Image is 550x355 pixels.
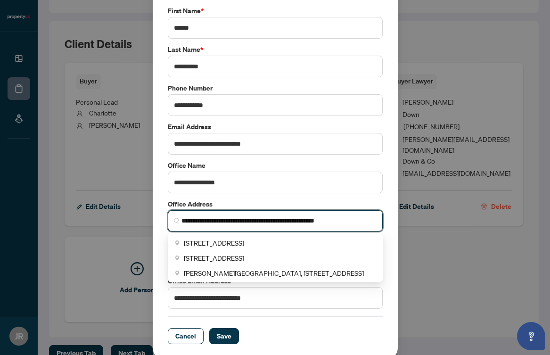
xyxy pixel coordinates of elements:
label: Office Address [168,199,383,209]
button: Cancel [168,328,204,344]
span: [PERSON_NAME][GEOGRAPHIC_DATA], [STREET_ADDRESS] [184,268,364,278]
label: First Name [168,6,383,16]
label: Office Name [168,160,383,171]
button: Open asap [517,322,545,350]
label: Phone Number [168,83,383,93]
span: Cancel [175,329,196,344]
label: Email Address [168,122,383,132]
label: Office Email Address [168,276,383,286]
span: [STREET_ADDRESS] [184,253,244,263]
span: [STREET_ADDRESS] [184,238,244,248]
button: Save [209,328,239,344]
label: Last Name [168,44,383,55]
span: Save [217,329,231,344]
img: search_icon [174,218,180,223]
